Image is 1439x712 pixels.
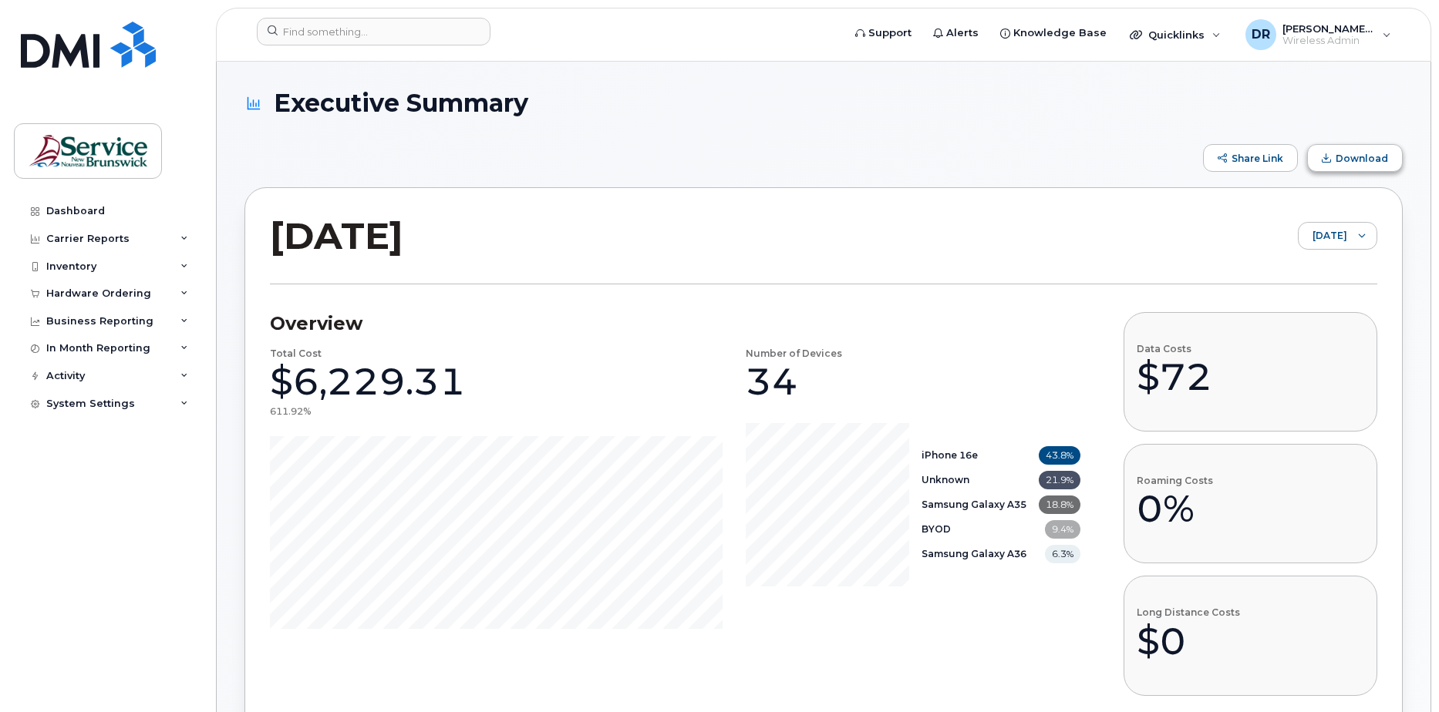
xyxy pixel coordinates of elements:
span: Download [1336,153,1388,164]
div: $6,229.31 [270,358,466,405]
span: 18.8% [1039,495,1080,514]
div: $72 [1137,354,1212,400]
span: 9.4% [1045,520,1080,539]
div: 611.92% [270,405,311,418]
b: BYOD [922,523,951,535]
b: Unknown [922,474,969,485]
h3: Overview [270,312,1080,335]
div: 34 [746,358,798,405]
span: 43.8% [1039,446,1080,465]
b: Samsung Galaxy A35 [922,499,1026,510]
b: Samsung Galaxy A36 [922,548,1026,559]
b: iPhone 16e [922,449,978,461]
div: $0 [1137,618,1240,664]
div: 0% [1137,485,1213,532]
span: Executive Summary [274,89,528,116]
span: Share Link [1232,153,1283,164]
span: July 2025 [1299,223,1347,250]
h4: Data Costs [1137,344,1212,354]
h4: Long Distance Costs [1137,607,1240,617]
h4: Number of Devices [746,348,842,358]
h2: [DATE] [270,213,403,259]
button: Download [1307,144,1403,172]
h4: Roaming Costs [1137,475,1213,485]
span: 21.9% [1039,471,1080,489]
button: Share Link [1203,144,1298,172]
h4: Total Cost [270,348,322,358]
span: 6.3% [1045,545,1080,563]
